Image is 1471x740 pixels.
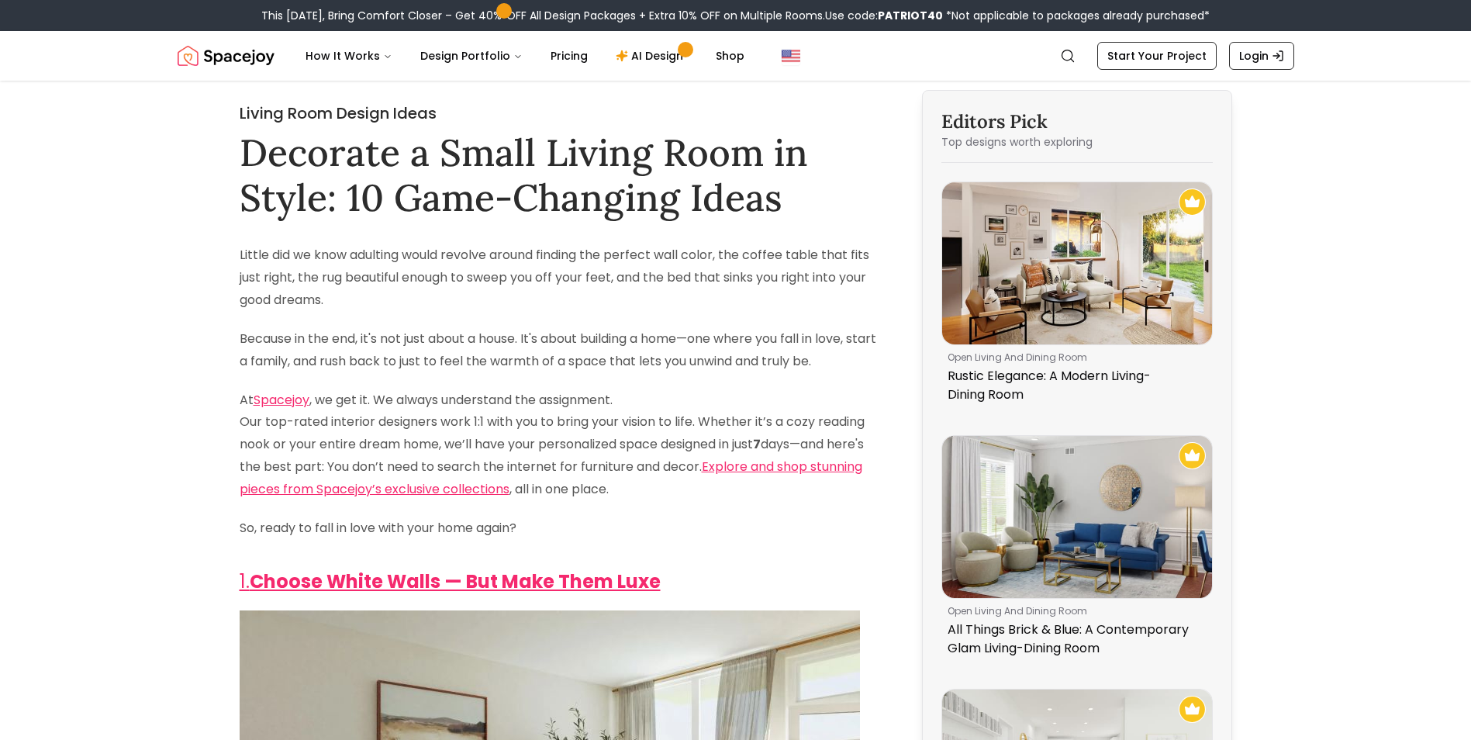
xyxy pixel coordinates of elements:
img: Rustic Elegance: A Modern Living-Dining Room [942,182,1212,344]
a: AI Design [603,40,700,71]
img: Recommended Spacejoy Design - Rustic Elegance: A Modern Living-Dining Room [1179,188,1206,216]
img: Spacejoy Logo [178,40,275,71]
p: open living and dining room [948,605,1200,617]
a: All Things Brick & Blue: A Contemporary Glam Living-Dining RoomRecommended Spacejoy Design - All ... [941,435,1213,664]
img: Recommended Spacejoy Design - All Things Brick & Blue: A Contemporary Glam Living-Dining Room [1179,442,1206,469]
strong: 7 [753,435,761,453]
img: Recommended Spacejoy Design - Living-Dining Room: Mid-Century Modern with Sleek Shelves [1179,696,1206,723]
span: Use code: [825,8,943,23]
button: How It Works [293,40,405,71]
a: Spacejoy [254,391,309,409]
p: At , we get it. We always understand the assignment. Our top-rated interior designers work 1:1 wi... [240,389,882,501]
p: Rustic Elegance: A Modern Living-Dining Room [948,367,1200,404]
img: All Things Brick & Blue: A Contemporary Glam Living-Dining Room [942,436,1212,598]
a: Explore and shop stunning pieces from Spacejoy’s exclusive collections [240,458,862,498]
p: All Things Brick & Blue: A Contemporary Glam Living-Dining Room [948,621,1200,658]
h3: Editors Pick [941,109,1213,134]
p: Little did we know adulting would revolve around finding the perfect wall color, the coffee table... [240,244,882,311]
a: Shop [703,40,757,71]
p: Because in the end, it's not just about a house. It's about building a home—one where you fall in... [240,328,882,373]
h1: Decorate a Small Living Room in Style: 10 Game-Changing Ideas [240,130,882,220]
span: *Not applicable to packages already purchased* [943,8,1210,23]
img: United States [782,47,800,65]
a: Start Your Project [1097,42,1217,70]
a: Pricing [538,40,600,71]
h2: Living Room Design Ideas [240,102,882,124]
a: Rustic Elegance: A Modern Living-Dining RoomRecommended Spacejoy Design - Rustic Elegance: A Mode... [941,182,1213,410]
nav: Main [293,40,757,71]
nav: Global [178,31,1294,81]
a: 1.Choose White Walls — But Make Them Luxe [240,569,661,594]
p: open living and dining room [948,351,1200,364]
strong: Choose White Walls — But Make Them Luxe [250,569,661,594]
p: Top designs worth exploring [941,134,1213,150]
a: Spacejoy [178,40,275,71]
a: Login [1229,42,1294,70]
b: PATRIOT40 [878,8,943,23]
button: Design Portfolio [408,40,535,71]
p: So, ready to fall in love with your home again? [240,517,882,540]
div: This [DATE], Bring Comfort Closer – Get 40% OFF All Design Packages + Extra 10% OFF on Multiple R... [261,8,1210,23]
